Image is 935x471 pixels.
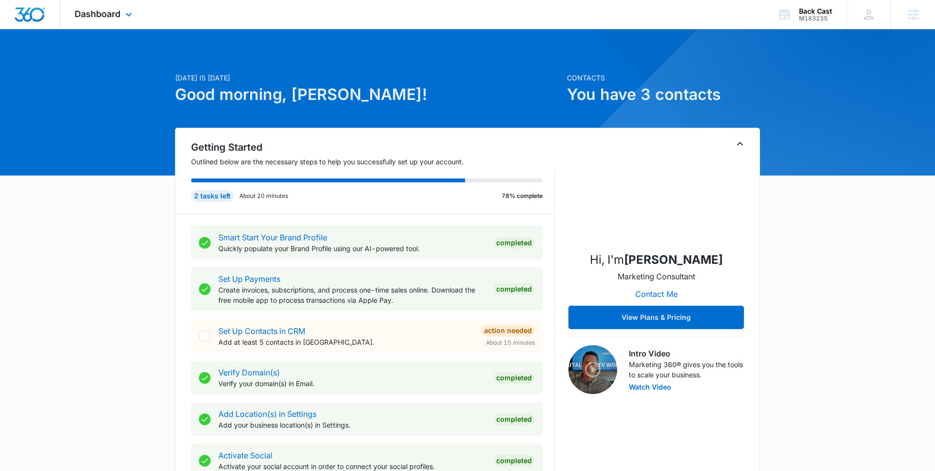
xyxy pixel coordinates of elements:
[629,359,744,380] p: Marketing 360® gives you the tools to scale your business.
[624,253,723,267] strong: [PERSON_NAME]
[239,192,288,200] p: About 20 minutes
[481,325,535,336] div: Action Needed
[175,83,561,106] h1: Good morning, [PERSON_NAME]!
[629,384,671,391] button: Watch Video
[590,251,723,269] p: Hi, I'm
[218,233,327,242] a: Smart Start Your Brand Profile
[218,368,280,377] a: Verify Domain(s)
[218,326,305,336] a: Set Up Contacts in CRM
[567,73,760,83] p: Contacts
[486,338,535,347] span: About 15 minutes
[493,413,535,425] div: Completed
[607,146,705,243] img: Kristina Mcvay
[191,140,555,155] h2: Getting Started
[799,15,832,22] div: account id
[799,7,832,15] div: account name
[175,73,561,83] p: [DATE] is [DATE]
[218,378,486,389] p: Verify your domain(s) in Email.
[568,345,617,394] img: Intro Video
[568,306,744,329] button: View Plans & Pricing
[629,348,744,359] h3: Intro Video
[218,420,486,430] p: Add your business location(s) in Settings.
[493,237,535,249] div: Completed
[75,9,120,19] span: Dashboard
[625,282,687,306] button: Contact Me
[618,271,695,282] p: Marketing Consultant
[218,337,473,347] p: Add at least 5 contacts in [GEOGRAPHIC_DATA].
[493,283,535,295] div: Completed
[493,372,535,384] div: Completed
[502,192,543,200] p: 78% complete
[191,157,555,167] p: Outlined below are the necessary steps to help you successfully set up your account.
[734,138,746,150] button: Toggle Collapse
[218,451,273,460] a: Activate Social
[493,455,535,467] div: Completed
[191,190,234,202] div: 2 tasks left
[218,285,486,305] p: Create invoices, subscriptions, and process one-time sales online. Download the free mobile app t...
[567,83,760,106] h1: You have 3 contacts
[218,274,280,284] a: Set Up Payments
[218,243,486,254] p: Quickly populate your Brand Profile using our AI-powered tool.
[218,409,316,419] a: Add Location(s) in Settings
